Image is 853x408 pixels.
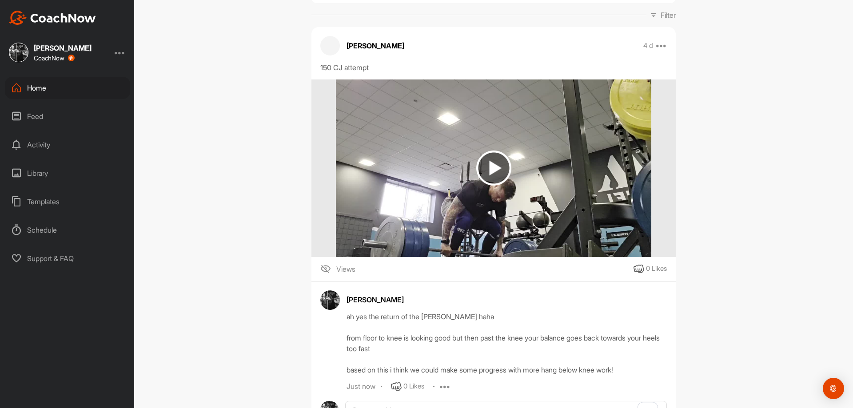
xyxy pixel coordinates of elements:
[643,41,653,50] p: 4 d
[661,10,676,20] p: Filter
[347,294,667,305] div: [PERSON_NAME]
[823,378,844,399] div: Open Intercom Messenger
[347,40,404,51] p: [PERSON_NAME]
[336,79,651,257] img: media
[320,290,340,310] img: avatar
[5,134,130,156] div: Activity
[9,43,28,62] img: square_42e96ec9f01bf000f007b233903b48d7.jpg
[403,381,424,392] div: 0 Likes
[320,264,331,274] img: icon
[5,77,130,99] div: Home
[34,55,75,62] div: CoachNow
[347,382,375,391] div: Just now
[34,44,92,51] div: [PERSON_NAME]
[5,219,130,241] div: Schedule
[5,162,130,184] div: Library
[5,190,130,213] div: Templates
[5,105,130,127] div: Feed
[5,247,130,269] div: Support & FAQ
[476,151,511,186] img: play
[336,264,355,274] span: Views
[646,264,667,274] div: 0 Likes
[9,11,96,25] img: CoachNow
[320,62,667,73] div: 150 CJ attempt
[347,311,667,375] div: ah yes the return of the [PERSON_NAME] haha from floor to knee is looking good but then past the ...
